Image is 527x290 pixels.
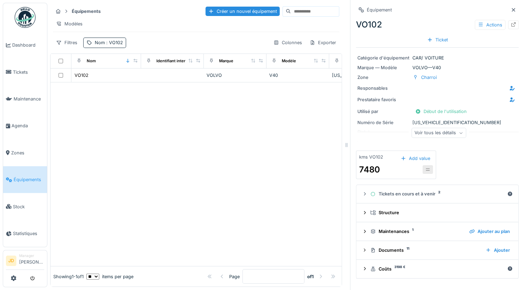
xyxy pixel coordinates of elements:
div: Nom [87,58,96,64]
div: Nom [95,39,123,46]
span: Équipements [14,176,44,183]
div: items per page [86,273,133,280]
a: Tickets [3,58,47,85]
div: Prestataire favoris [357,96,410,103]
summary: Documents11Ajouter [359,244,516,257]
div: Ajouter [483,245,513,255]
div: VO102 [75,72,88,79]
div: Numéro de Série [357,119,410,126]
div: Marque — Modèle [357,64,410,71]
strong: of 1 [307,273,314,280]
div: Identifiant interne [156,58,190,64]
div: kms VO102 [359,154,383,160]
a: Statistiques [3,220,47,247]
span: Agenda [11,122,44,129]
div: Zone [357,74,410,81]
div: VOLVO [207,72,264,79]
span: Dashboard [12,42,44,48]
div: Colonnes [270,38,305,48]
span: Zones [11,150,44,156]
span: : VO102 [105,40,123,45]
a: Dashboard [3,32,47,58]
span: Statistiques [13,230,44,237]
div: CAR/ VOITURE [357,55,517,61]
summary: Maintenances1Ajouter au plan [359,225,516,238]
div: Voir tous les détails [411,128,466,138]
div: Charroi [421,74,437,81]
div: V40 [269,72,326,79]
img: Badge_color-CXgf-gQk.svg [15,7,36,28]
div: Add value [398,154,433,163]
summary: Tickets en cours et à venir2 [359,188,516,201]
div: VO102 [356,18,519,31]
div: Exporter [307,38,339,48]
div: Modèles [53,19,86,29]
a: JD Manager[PERSON_NAME] [6,253,44,270]
div: Responsables [357,85,410,91]
strong: Équipements [69,8,103,15]
div: VOLVO — V40 [357,64,517,71]
div: Structure [370,209,510,216]
li: JD [6,256,16,266]
div: Utilisé par [357,108,410,115]
div: Créer un nouvel équipement [206,7,280,16]
div: Modèle [282,58,296,64]
div: Actions [475,20,505,30]
div: Tickets en cours et à venir [370,191,504,197]
div: 7480 [359,163,380,176]
div: Catégorie d'équipement [357,55,410,61]
a: Stock [3,193,47,220]
span: Tickets [13,69,44,75]
summary: Coûts3198 € [359,263,516,275]
div: Coûts [370,266,504,272]
div: Ajouter au plan [466,227,513,236]
span: Maintenance [14,96,44,102]
div: Showing 1 - 1 of 1 [53,273,84,280]
summary: Structure [359,206,516,219]
a: Équipements [3,166,47,193]
div: [US_VEHICLE_IDENTIFICATION_NUMBER] [332,72,389,79]
div: [US_VEHICLE_IDENTIFICATION_NUMBER] [357,119,517,126]
div: Début de l'utilisation [412,107,470,116]
div: Ticket [424,35,451,45]
span: Stock [13,203,44,210]
div: Manager [19,253,44,258]
li: [PERSON_NAME] [19,253,44,268]
a: Agenda [3,112,47,139]
div: Page [229,273,240,280]
div: Marque [219,58,233,64]
div: Filtres [53,38,80,48]
div: Maintenances [370,228,464,235]
div: Équipement [367,7,392,13]
a: Maintenance [3,86,47,112]
a: Zones [3,139,47,166]
div: Documents [370,247,480,253]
